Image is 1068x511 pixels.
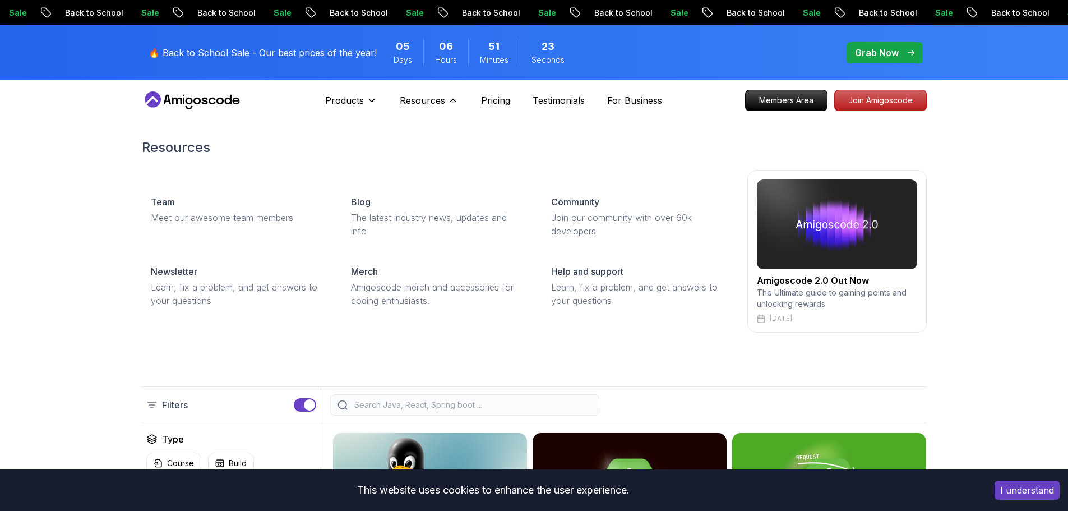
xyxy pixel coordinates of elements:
[142,186,333,233] a: TeamMeet our awesome team members
[835,90,926,111] p: Join Amigoscode
[542,186,733,247] a: CommunityJoin our community with over 60k developers
[834,90,927,111] a: Join Amigoscode
[692,7,769,19] p: Back to School
[8,478,978,503] div: This website uses cookies to enhance the user experience.
[636,7,672,19] p: Sale
[163,7,239,19] p: Back to School
[488,39,500,54] span: 51 Minutes
[325,94,364,107] p: Products
[480,54,508,66] span: Minutes
[825,7,901,19] p: Back to School
[31,7,107,19] p: Back to School
[551,280,724,307] p: Learn, fix a problem, and get answers to your questions
[239,7,275,19] p: Sale
[352,399,592,411] input: Search Java, React, Spring boot ...
[351,195,371,209] p: Blog
[560,7,636,19] p: Back to School
[142,256,333,316] a: NewsletterLearn, fix a problem, and get answers to your questions
[396,39,410,54] span: 5 Days
[394,54,412,66] span: Days
[428,7,504,19] p: Back to School
[542,39,554,54] span: 23 Seconds
[151,211,324,224] p: Meet our awesome team members
[757,287,917,310] p: The Ultimate guide to gaining points and unlocking rewards
[107,7,143,19] p: Sale
[351,265,378,278] p: Merch
[531,54,565,66] span: Seconds
[229,458,247,469] p: Build
[747,170,927,333] a: amigoscode 2.0Amigoscode 2.0 Out NowThe Ultimate guide to gaining points and unlocking rewards[DATE]
[372,7,408,19] p: Sale
[400,94,445,107] p: Resources
[746,90,827,111] p: Members Area
[855,46,899,59] p: Grab Now
[149,46,377,59] p: 🔥 Back to School Sale - Our best prices of the year!
[551,211,724,238] p: Join our community with over 60k developers
[151,280,324,307] p: Learn, fix a problem, and get answers to your questions
[901,7,937,19] p: Sale
[995,481,1060,500] button: Accept cookies
[208,453,254,474] button: Build
[481,94,510,107] a: Pricing
[142,139,927,156] h2: Resources
[439,39,453,54] span: 6 Hours
[769,7,805,19] p: Sale
[757,274,917,287] h2: Amigoscode 2.0 Out Now
[533,94,585,107] a: Testimonials
[342,256,533,316] a: MerchAmigoscode merch and accessories for coding enthusiasts.
[435,54,457,66] span: Hours
[504,7,540,19] p: Sale
[607,94,662,107] a: For Business
[342,186,533,247] a: BlogThe latest industry news, updates and info
[551,195,599,209] p: Community
[325,94,377,116] button: Products
[770,314,792,323] p: [DATE]
[351,211,524,238] p: The latest industry news, updates and info
[757,179,917,269] img: amigoscode 2.0
[295,7,372,19] p: Back to School
[162,398,188,412] p: Filters
[400,94,459,116] button: Resources
[167,458,194,469] p: Course
[745,90,827,111] a: Members Area
[351,280,524,307] p: Amigoscode merch and accessories for coding enthusiasts.
[151,195,175,209] p: Team
[146,453,201,474] button: Course
[957,7,1033,19] p: Back to School
[162,432,184,446] h2: Type
[542,256,733,316] a: Help and supportLearn, fix a problem, and get answers to your questions
[151,265,197,278] p: Newsletter
[551,265,623,278] p: Help and support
